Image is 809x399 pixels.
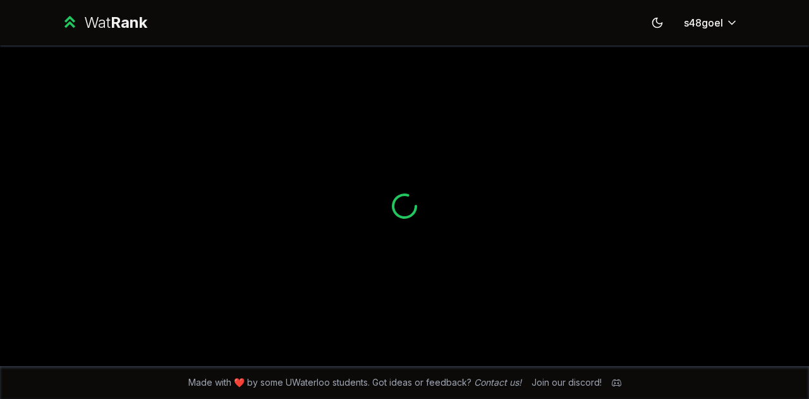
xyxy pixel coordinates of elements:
[61,13,147,33] a: WatRank
[684,15,723,30] span: s48goel
[84,13,147,33] div: Wat
[532,376,602,389] div: Join our discord!
[188,376,521,389] span: Made with ❤️ by some UWaterloo students. Got ideas or feedback?
[674,11,748,34] button: s48goel
[474,377,521,388] a: Contact us!
[111,13,147,32] span: Rank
